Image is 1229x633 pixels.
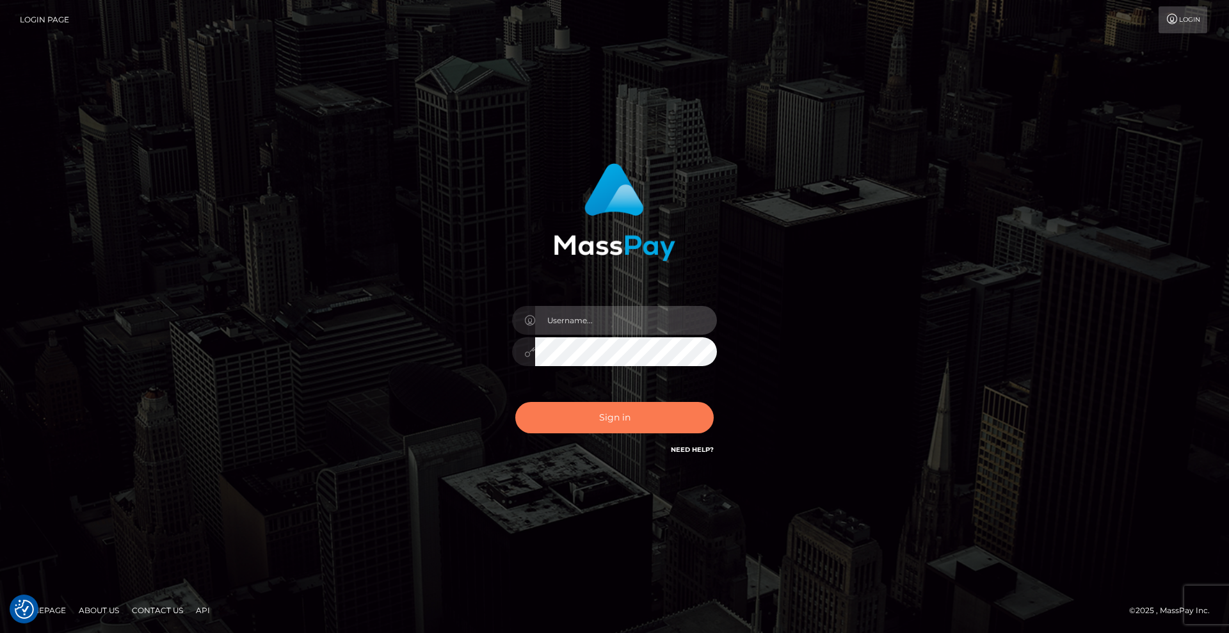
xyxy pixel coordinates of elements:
[74,600,124,620] a: About Us
[191,600,215,620] a: API
[127,600,188,620] a: Contact Us
[535,306,717,335] input: Username...
[20,6,69,33] a: Login Page
[15,600,34,619] img: Revisit consent button
[1159,6,1207,33] a: Login
[15,600,34,619] button: Consent Preferences
[671,445,714,454] a: Need Help?
[14,600,71,620] a: Homepage
[1129,604,1219,618] div: © 2025 , MassPay Inc.
[554,163,675,261] img: MassPay Login
[515,402,714,433] button: Sign in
